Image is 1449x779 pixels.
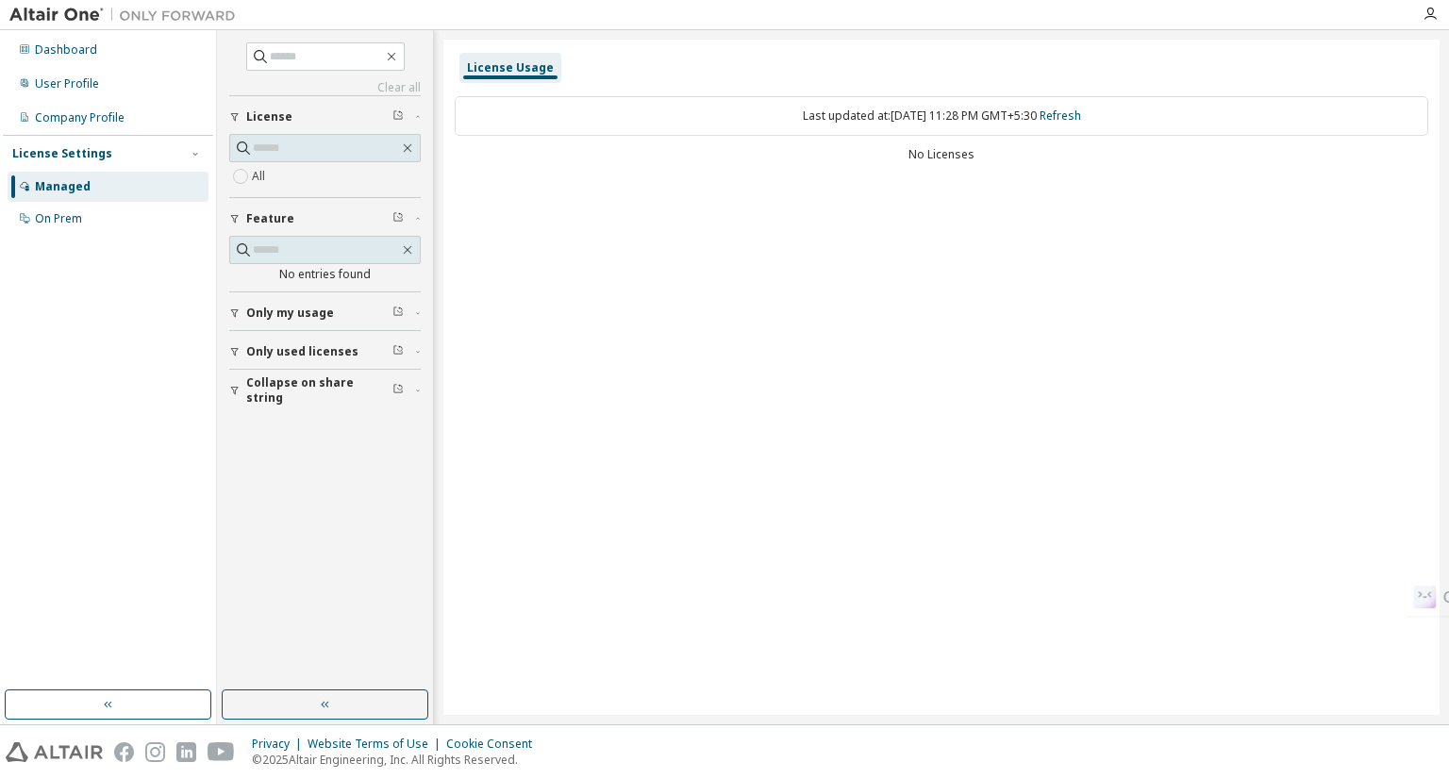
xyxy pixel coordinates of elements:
[246,344,358,359] span: Only used licenses
[229,370,421,411] button: Collapse on share string
[252,165,269,188] label: All
[246,375,392,406] span: Collapse on share string
[455,96,1428,136] div: Last updated at: [DATE] 11:28 PM GMT+5:30
[35,211,82,226] div: On Prem
[246,306,334,321] span: Only my usage
[229,198,421,240] button: Feature
[208,742,235,762] img: youtube.svg
[6,742,103,762] img: altair_logo.svg
[1040,108,1081,124] a: Refresh
[252,737,308,752] div: Privacy
[455,147,1428,162] div: No Licenses
[392,109,404,124] span: Clear filter
[35,76,99,91] div: User Profile
[176,742,196,762] img: linkedin.svg
[229,267,421,282] div: No entries found
[229,292,421,334] button: Only my usage
[446,737,543,752] div: Cookie Consent
[392,211,404,226] span: Clear filter
[246,211,294,226] span: Feature
[229,331,421,373] button: Only used licenses
[229,80,421,95] a: Clear all
[9,6,245,25] img: Altair One
[252,752,543,768] p: © 2025 Altair Engineering, Inc. All Rights Reserved.
[35,179,91,194] div: Managed
[35,42,97,58] div: Dashboard
[392,383,404,398] span: Clear filter
[145,742,165,762] img: instagram.svg
[392,344,404,359] span: Clear filter
[467,60,554,75] div: License Usage
[246,109,292,124] span: License
[12,146,112,161] div: License Settings
[229,96,421,138] button: License
[392,306,404,321] span: Clear filter
[114,742,134,762] img: facebook.svg
[35,110,125,125] div: Company Profile
[308,737,446,752] div: Website Terms of Use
